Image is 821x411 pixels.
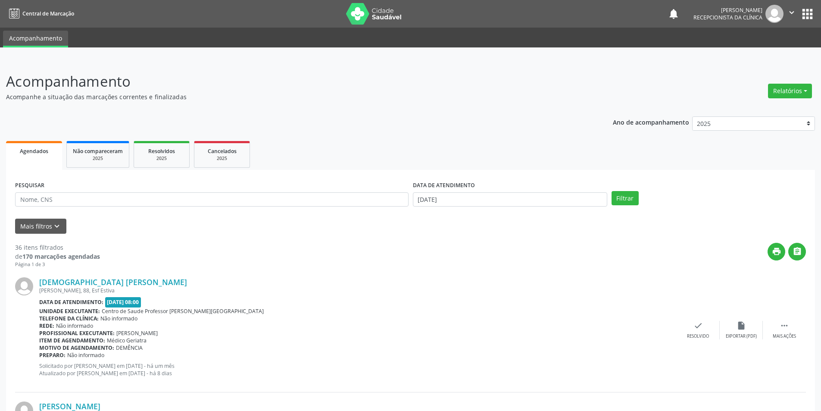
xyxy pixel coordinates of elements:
[780,321,789,330] i: 
[15,261,100,268] div: Página 1 de 3
[413,179,475,192] label: DATA DE ATENDIMENTO
[39,329,115,337] b: Profissional executante:
[67,351,104,359] span: Não informado
[773,333,796,339] div: Mais ações
[39,315,99,322] b: Telefone da clínica:
[15,252,100,261] div: de
[208,147,237,155] span: Cancelados
[39,287,677,294] div: [PERSON_NAME], 88, Esf Estiva
[6,6,74,21] a: Central de Marcação
[15,219,66,234] button: Mais filtroskeyboard_arrow_down
[22,10,74,17] span: Central de Marcação
[6,92,572,101] p: Acompanhe a situação das marcações correntes e finalizadas
[39,402,100,411] a: [PERSON_NAME]
[39,362,677,377] p: Solicitado por [PERSON_NAME] em [DATE] - há um mês Atualizado por [PERSON_NAME] em [DATE] - há 8 ...
[693,14,762,21] span: Recepcionista da clínica
[140,155,183,162] div: 2025
[800,6,815,22] button: apps
[102,307,264,315] span: Centro de Saude Professor [PERSON_NAME][GEOGRAPHIC_DATA]
[793,247,802,256] i: 
[148,147,175,155] span: Resolvidos
[20,147,48,155] span: Agendados
[787,8,796,17] i: 
[784,5,800,23] button: 
[413,192,607,207] input: Selecione um intervalo
[107,337,147,344] span: Médico Geriatra
[6,71,572,92] p: Acompanhamento
[768,243,785,260] button: print
[768,84,812,98] button: Relatórios
[105,297,141,307] span: [DATE] 08:00
[3,31,68,47] a: Acompanhamento
[788,243,806,260] button: 
[200,155,243,162] div: 2025
[737,321,746,330] i: insert_drive_file
[73,147,123,155] span: Não compareceram
[73,155,123,162] div: 2025
[22,252,100,260] strong: 170 marcações agendadas
[15,277,33,295] img: img
[56,322,93,329] span: Não informado
[39,351,66,359] b: Preparo:
[116,329,158,337] span: [PERSON_NAME]
[39,322,54,329] b: Rede:
[765,5,784,23] img: img
[100,315,137,322] span: Não informado
[693,321,703,330] i: check
[39,337,105,344] b: Item de agendamento:
[39,307,100,315] b: Unidade executante:
[116,344,143,351] span: DEMÊNCIA
[15,243,100,252] div: 36 itens filtrados
[612,191,639,206] button: Filtrar
[39,277,187,287] a: [DEMOGRAPHIC_DATA] [PERSON_NAME]
[52,222,62,231] i: keyboard_arrow_down
[39,298,103,306] b: Data de atendimento:
[772,247,781,256] i: print
[687,333,709,339] div: Resolvido
[15,192,409,207] input: Nome, CNS
[726,333,757,339] div: Exportar (PDF)
[15,179,44,192] label: PESQUISAR
[613,116,689,127] p: Ano de acompanhamento
[39,344,114,351] b: Motivo de agendamento:
[668,8,680,20] button: notifications
[693,6,762,14] div: [PERSON_NAME]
